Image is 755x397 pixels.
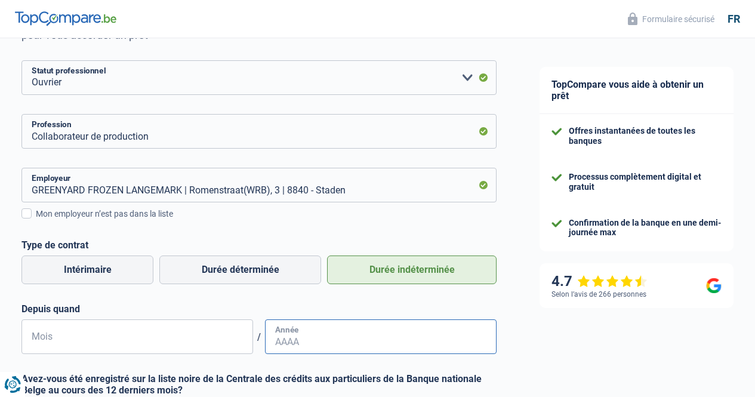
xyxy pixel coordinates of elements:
[569,126,722,146] div: Offres instantanées de toutes les banques
[21,168,497,202] input: Cherchez votre employeur
[569,218,722,238] div: Confirmation de la banque en une demi-journée max
[621,9,722,29] button: Formulaire sécurisé
[253,331,265,343] span: /
[265,319,497,354] input: AAAA
[21,319,253,354] input: MM
[540,67,734,114] div: TopCompare vous aide à obtenir un prêt
[21,256,153,284] label: Intérimaire
[159,256,321,284] label: Durée déterminée
[21,239,497,251] label: Type de contrat
[21,303,497,315] label: Depuis quand
[36,208,497,220] div: Mon employeur n’est pas dans la liste
[551,290,646,298] div: Selon l’avis de 266 personnes
[551,273,648,290] div: 4.7
[569,172,722,192] div: Processus complètement digital et gratuit
[327,256,497,284] label: Durée indéterminée
[15,11,116,26] img: TopCompare Logo
[21,373,497,396] label: Avez-vous été enregistré sur la liste noire de la Centrale des crédits aux particuliers de la Ban...
[728,13,740,26] div: fr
